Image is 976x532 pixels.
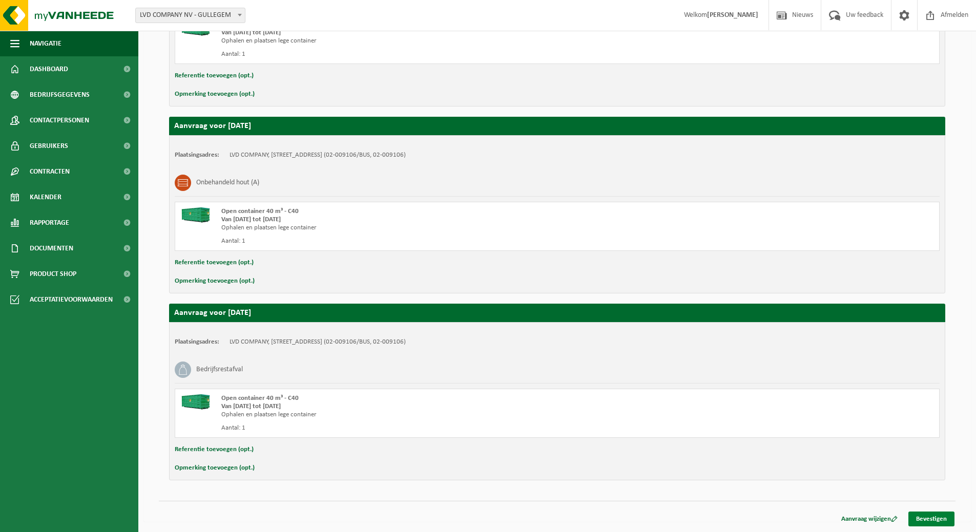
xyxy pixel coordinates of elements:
strong: Van [DATE] tot [DATE] [221,216,281,223]
strong: Plaatsingsadres: [175,152,219,158]
span: Bedrijfsgegevens [30,82,90,108]
span: Open container 40 m³ - C40 [221,208,299,215]
button: Opmerking toevoegen (opt.) [175,274,255,288]
span: Navigatie [30,31,61,56]
span: Contactpersonen [30,108,89,133]
strong: [PERSON_NAME] [707,11,758,19]
a: Aanvraag wijzigen [834,512,905,526]
div: Ophalen en plaatsen lege container [221,37,598,45]
span: Contracten [30,159,70,184]
span: Kalender [30,184,61,210]
img: HK-XC-40-GN-00.png [180,394,211,410]
span: Product Shop [30,261,76,287]
strong: Plaatsingsadres: [175,338,219,345]
strong: Aanvraag voor [DATE] [174,122,251,130]
span: LVD COMPANY NV - GULLEGEM [135,8,245,23]
h3: Bedrijfsrestafval [196,361,243,378]
div: Aantal: 1 [221,424,598,432]
strong: Van [DATE] tot [DATE] [221,29,281,36]
span: LVD COMPANY NV - GULLEGEM [136,8,245,23]
button: Referentie toevoegen (opt.) [175,443,254,456]
td: LVD COMPANY, [STREET_ADDRESS] (02-009106/BUS, 02-009106) [230,338,406,346]
button: Opmerking toevoegen (opt.) [175,461,255,475]
span: Gebruikers [30,133,68,159]
span: Rapportage [30,210,69,236]
div: Ophalen en plaatsen lege container [221,224,598,232]
span: Open container 40 m³ - C40 [221,395,299,401]
button: Referentie toevoegen (opt.) [175,69,254,82]
span: Acceptatievoorwaarden [30,287,113,312]
strong: Van [DATE] tot [DATE] [221,403,281,410]
button: Opmerking toevoegen (opt.) [175,88,255,101]
a: Bevestigen [908,512,954,526]
div: Aantal: 1 [221,50,598,58]
h3: Onbehandeld hout (A) [196,175,259,191]
span: Documenten [30,236,73,261]
strong: Aanvraag voor [DATE] [174,309,251,317]
img: HK-XC-40-GN-00.png [180,207,211,223]
span: Dashboard [30,56,68,82]
div: Aantal: 1 [221,237,598,245]
td: LVD COMPANY, [STREET_ADDRESS] (02-009106/BUS, 02-009106) [230,151,406,159]
button: Referentie toevoegen (opt.) [175,256,254,269]
div: Ophalen en plaatsen lege container [221,411,598,419]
